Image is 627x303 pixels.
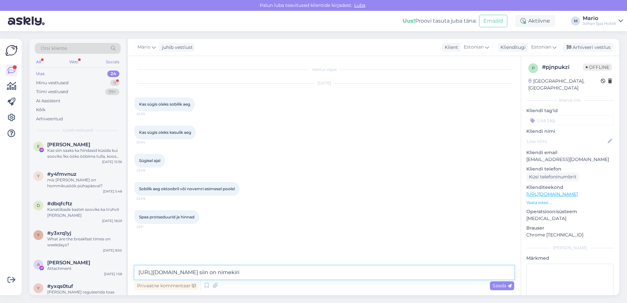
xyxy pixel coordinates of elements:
[47,230,71,236] span: #y3xrq1yj
[37,144,40,149] span: E
[526,115,614,125] input: Lisa tag
[139,214,194,219] span: Spaa protseduurid ja hinnad
[110,80,119,86] div: 9
[526,208,614,215] p: Operatsioonisüsteem
[583,21,616,26] div: Johan Spa Hotell
[105,58,121,66] div: Socials
[134,67,514,72] div: Vestlus algas
[35,58,42,66] div: All
[137,44,151,51] span: Mario
[136,224,161,229] span: 23:11
[139,186,235,191] span: Sobilik aeg oktoobril või novemri esimesel poolel
[136,111,161,116] span: 22:53
[139,130,191,135] span: Kas sügis oleks kasulik aeg
[105,89,119,95] div: 99+
[571,16,580,26] div: M
[47,283,73,289] span: #yxqs0tuf
[47,236,122,248] div: What are the breakfast times on weekdays?
[47,142,90,148] span: Elis Tunder
[47,177,122,189] div: mis [PERSON_NAME] on hommikusöök pühapäeval?
[583,64,612,71] span: Offline
[526,97,614,103] div: Kliendi info
[37,173,40,178] span: y
[493,283,512,289] span: Saada
[464,44,484,51] span: Estonian
[136,196,161,201] span: 23:09
[526,215,614,222] p: [MEDICAL_DATA]
[526,172,579,181] div: Küsi telefoninumbrit
[526,245,614,251] div: [PERSON_NAME]
[36,89,68,95] div: Tiimi vestlused
[526,107,614,114] p: Kliendi tag'id
[47,148,122,159] div: Kas siin saaks ka hindasid küsida kui sooviks 1ks ööks ööbima tulla, koos hommikusöögiga? :)
[136,140,161,145] span: 22:54
[47,289,122,301] div: [PERSON_NAME] reguleerida toas konditsioneeri?
[498,44,526,51] div: Klienditugi
[47,171,76,177] span: #y4fmvnuz
[583,16,616,21] div: Mario
[583,16,623,26] a: MarioJohan Spa Hotell
[139,158,160,163] span: Sügisel ajal
[68,58,79,66] div: Web
[136,168,161,173] span: 23:06
[5,44,18,57] img: Askly Logo
[526,255,614,262] p: Märkmed
[36,80,69,86] div: Minu vestlused
[159,44,193,51] div: juhib vestlust
[102,218,122,223] div: [DATE] 18:29
[139,102,190,107] span: Kas sügis oleks sobilik aeg
[442,44,458,51] div: Klient
[37,232,40,237] span: y
[47,201,72,207] span: #dbqfcftz
[526,166,614,172] p: Kliendi telefon
[479,15,507,27] button: Emailid
[352,2,367,8] span: Luba
[526,184,614,191] p: Klienditeekond
[526,128,614,135] p: Kliendi nimi
[515,15,555,27] div: Aktiivne
[36,98,60,104] div: AI Assistent
[63,127,93,133] span: Uued vestlused
[107,71,119,77] div: 24
[526,225,614,232] p: Brauser
[36,116,63,122] div: Arhiveeritud
[102,159,122,164] div: [DATE] 15:36
[37,262,40,267] span: A
[403,18,415,24] b: Uus!
[47,266,122,272] div: Attachment
[526,200,614,206] p: Vaata edasi ...
[532,66,535,71] span: p
[104,272,122,276] div: [DATE] 1:58
[531,44,551,51] span: Estonian
[134,80,514,86] div: [DATE]
[526,156,614,163] p: [EMAIL_ADDRESS][DOMAIN_NAME]
[47,260,90,266] span: Andrus Rako
[47,207,122,218] div: Kanatiibade kastet sooviks ka trühvli [PERSON_NAME]
[37,203,40,208] span: d
[134,266,514,279] textarea: [URL][DOMAIN_NAME] siin on nimekiri
[37,286,40,291] span: y
[134,281,198,290] div: Privaatne kommentaar
[103,248,122,253] div: [DATE] 8:50
[526,149,614,156] p: Kliendi email
[527,138,606,145] input: Lisa nimi
[542,63,583,71] div: # pjnpukzi
[528,78,601,91] div: [GEOGRAPHIC_DATA], [GEOGRAPHIC_DATA]
[563,43,613,52] div: Arhiveeri vestlus
[41,45,67,52] span: Otsi kliente
[36,107,46,113] div: Kõik
[36,71,45,77] div: Uus
[103,189,122,194] div: [DATE] 5:48
[526,232,614,238] p: Chrome [TECHNICAL_ID]
[526,191,578,197] a: [URL][DOMAIN_NAME]
[403,17,476,25] div: Proovi tasuta juba täna:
